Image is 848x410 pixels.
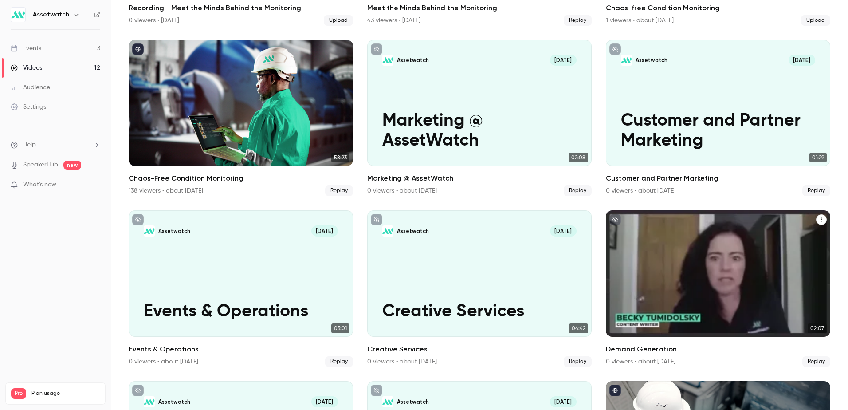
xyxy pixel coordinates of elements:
[11,63,42,72] div: Videos
[609,43,621,55] button: unpublished
[636,56,667,64] p: Assetwatch
[367,186,437,195] div: 0 viewers • about [DATE]
[606,16,674,25] div: 1 viewers • about [DATE]
[397,227,429,235] p: Assetwatch
[129,186,203,195] div: 138 viewers • about [DATE]
[325,356,353,367] span: Replay
[367,40,592,197] a: Marketing @ AssetWatchAssetwatch[DATE]Marketing @ AssetWatch02:08Marketing @ AssetWatch0 viewers ...
[569,323,588,333] span: 04:42
[325,185,353,196] span: Replay
[132,385,144,396] button: unpublished
[382,111,577,151] p: Marketing @ AssetWatch
[129,357,198,366] div: 0 viewers • about [DATE]
[564,356,592,367] span: Replay
[367,40,592,197] li: Marketing @ AssetWatch
[129,173,353,184] h2: Chaos-Free Condition Monitoring
[621,55,632,66] img: Customer and Partner Marketing
[129,3,353,13] h2: Recording - Meet the Minds Behind the Monitoring
[367,210,592,367] li: Creative Services
[397,398,429,406] p: Assetwatch
[11,8,25,22] img: Assetwatch
[158,227,190,235] p: Assetwatch
[324,15,353,26] span: Upload
[809,153,827,162] span: 01:29
[129,40,353,197] li: Chaos-Free Condition Monitoring
[609,214,621,225] button: unpublished
[606,40,830,197] a: Customer and Partner MarketingAssetwatch[DATE]Customer and Partner Marketing01:29Customer and Par...
[11,388,26,399] span: Pro
[144,396,155,407] img: AssetWatch & Kroger
[331,153,349,162] span: 58:23
[367,357,437,366] div: 0 viewers • about [DATE]
[371,214,382,225] button: unpublished
[31,390,100,397] span: Plan usage
[367,210,592,367] a: Creative ServicesAssetwatch[DATE]Creative Services04:42Creative Services0 viewers • about [DATE]R...
[606,3,830,13] h2: Chaos-free Condition Monitoring
[129,16,179,25] div: 0 viewers • [DATE]
[23,160,58,170] a: SpeakerHub
[23,140,36,150] span: Help
[564,185,592,196] span: Replay
[158,398,190,406] p: Assetwatch
[382,55,393,66] img: Marketing @ AssetWatch
[311,225,338,237] span: [DATE]
[367,16,420,25] div: 43 viewers • [DATE]
[808,323,827,333] span: 02:07
[382,302,577,322] p: Creative Services
[367,173,592,184] h2: Marketing @ AssetWatch
[129,40,353,197] a: 58:23Chaos-Free Condition Monitoring138 viewers • about [DATE]Replay
[371,385,382,396] button: unpublished
[621,111,815,151] p: Customer and Partner Marketing
[11,140,100,150] li: help-dropdown-opener
[606,357,675,366] div: 0 viewers • about [DATE]
[550,225,577,237] span: [DATE]
[606,210,830,367] a: 02:07Demand Generation0 viewers • about [DATE]Replay
[23,180,56,189] span: What's new
[367,344,592,355] h2: Creative Services
[144,302,338,322] p: Events & Operations
[63,161,81,170] span: new
[132,43,144,55] button: published
[132,214,144,225] button: unpublished
[382,396,393,407] img: AssetWatch & MDF Co-op
[606,210,830,367] li: Demand Generation
[569,153,588,162] span: 02:08
[129,344,353,355] h2: Events & Operations
[789,55,816,66] span: [DATE]
[11,102,46,111] div: Settings
[802,356,830,367] span: Replay
[129,210,353,367] li: Events & Operations
[609,385,621,396] button: published
[606,173,830,184] h2: Customer and Partner Marketing
[382,225,393,237] img: Creative Services
[311,396,338,407] span: [DATE]
[144,225,155,237] img: Events & Operations
[11,44,41,53] div: Events
[606,40,830,197] li: Customer and Partner Marketing
[397,56,429,64] p: Assetwatch
[802,185,830,196] span: Replay
[606,186,675,195] div: 0 viewers • about [DATE]
[550,396,577,407] span: [DATE]
[367,3,592,13] h2: Meet the Minds Behind the Monitoring
[129,210,353,367] a: Events & OperationsAssetwatch[DATE]Events & Operations03:01Events & Operations0 viewers • about [...
[33,10,69,19] h6: Assetwatch
[550,55,577,66] span: [DATE]
[801,15,830,26] span: Upload
[371,43,382,55] button: unpublished
[11,83,50,92] div: Audience
[606,344,830,355] h2: Demand Generation
[331,323,349,333] span: 03:01
[564,15,592,26] span: Replay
